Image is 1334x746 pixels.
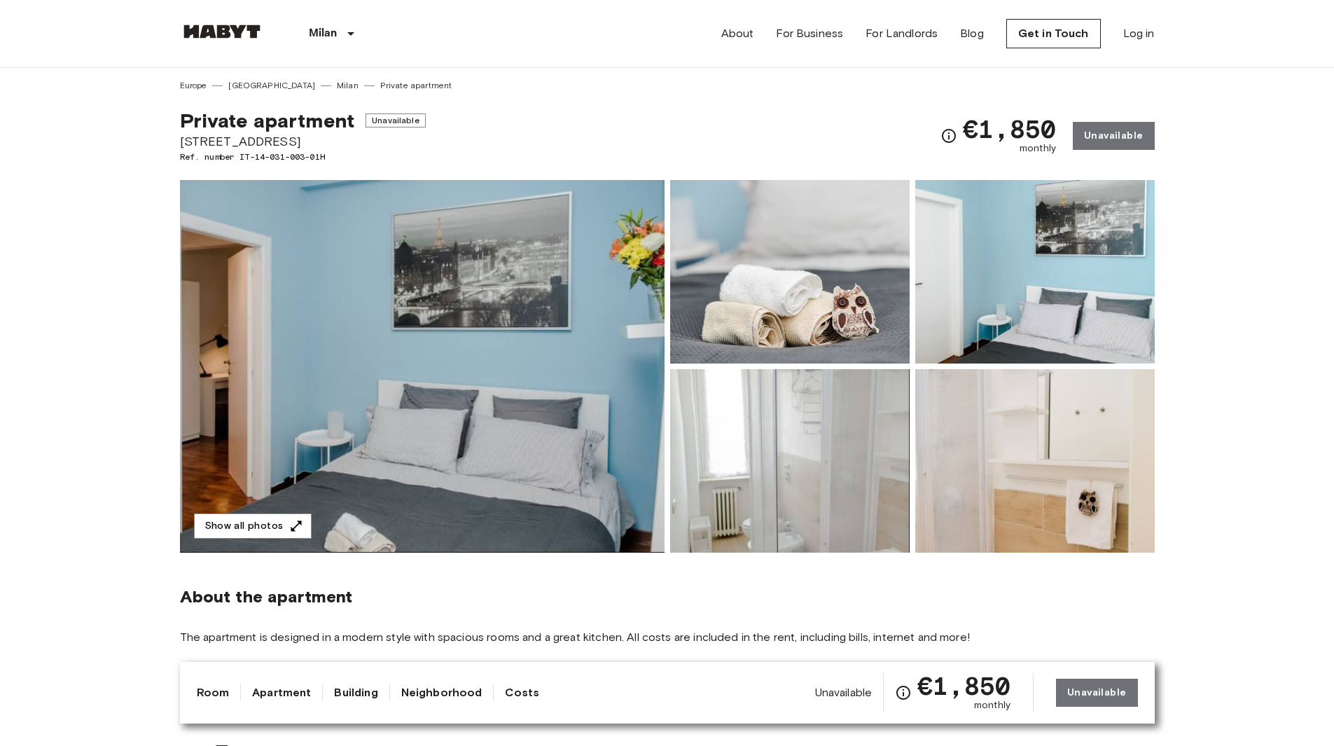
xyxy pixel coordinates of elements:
img: Picture of unit IT-14-031-003-01H [915,180,1155,364]
a: Neighborhood [401,684,482,701]
a: [GEOGRAPHIC_DATA] [228,79,315,92]
span: The apartment is designed in a modern style with spacious rooms and a great kitchen. All costs ar... [180,630,1155,645]
svg: Check cost overview for full price breakdown. Please note that discounts apply to new joiners onl... [895,684,912,701]
span: Ref. number IT-14-031-003-01H [180,151,426,163]
a: Private apartment [380,79,452,92]
img: Picture of unit IT-14-031-003-01H [915,369,1155,553]
a: Europe [180,79,207,92]
a: Log in [1123,25,1155,42]
img: Picture of unit IT-14-031-003-01H [670,369,910,553]
span: Unavailable [815,685,873,700]
p: Milan [309,25,338,42]
a: For Business [776,25,843,42]
a: Milan [337,79,359,92]
svg: Check cost overview for full price breakdown. Please note that discounts apply to new joiners onl... [940,127,957,144]
span: monthly [974,698,1010,712]
a: Costs [505,684,539,701]
a: Room [197,684,230,701]
span: About the apartment [180,586,353,607]
a: Blog [960,25,984,42]
span: Private apartment [180,109,355,132]
span: €1,850 [963,116,1056,141]
img: Picture of unit IT-14-031-003-01H [670,180,910,364]
img: Habyt [180,25,264,39]
img: Marketing picture of unit IT-14-031-003-01H [180,180,665,553]
a: For Landlords [866,25,938,42]
a: Building [334,684,377,701]
span: monthly [1020,141,1056,156]
a: Apartment [252,684,311,701]
button: Show all photos [194,513,312,539]
span: €1,850 [917,673,1010,698]
a: Get in Touch [1006,19,1101,48]
span: Unavailable [366,113,426,127]
a: About [721,25,754,42]
span: [STREET_ADDRESS] [180,132,426,151]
